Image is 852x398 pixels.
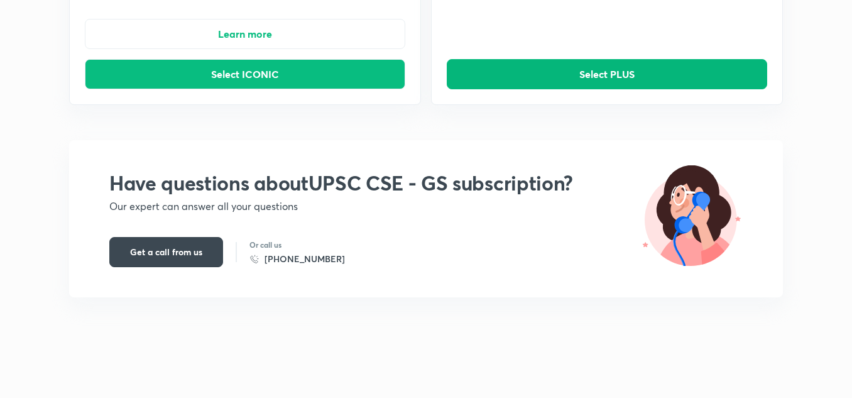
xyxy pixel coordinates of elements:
[130,246,202,258] span: Get a call from us
[249,253,345,265] a: [PHONE_NUMBER]
[642,165,743,266] img: Talk To Unacademy
[265,253,345,265] h6: [PHONE_NUMBER]
[85,19,405,49] button: Learn more
[579,68,635,80] span: Select PLUS
[109,170,573,196] h2: Have questions about UPSC CSE - GS subscription?
[218,28,272,40] span: Learn more
[249,239,345,250] p: Or call us
[109,201,573,212] p: Our expert can answer all your questions
[211,68,279,80] span: Select ICONIC
[447,59,767,89] button: Select PLUS
[109,237,223,267] button: Get a call from us
[85,59,405,89] button: Select ICONIC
